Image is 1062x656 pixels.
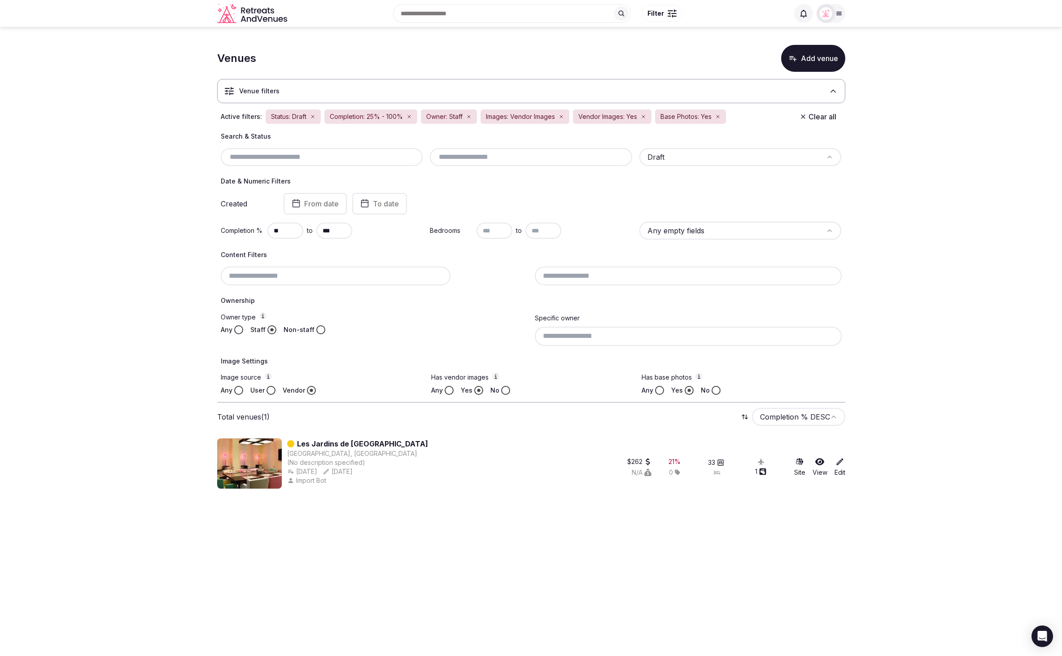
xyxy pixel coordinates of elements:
svg: Retreats and Venues company logo [217,4,289,24]
a: Visit the homepage [217,4,289,24]
button: Filter [642,5,682,22]
img: miaceralde [820,7,832,20]
div: Open Intercom Messenger [1031,625,1053,647]
span: Filter [647,9,664,18]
